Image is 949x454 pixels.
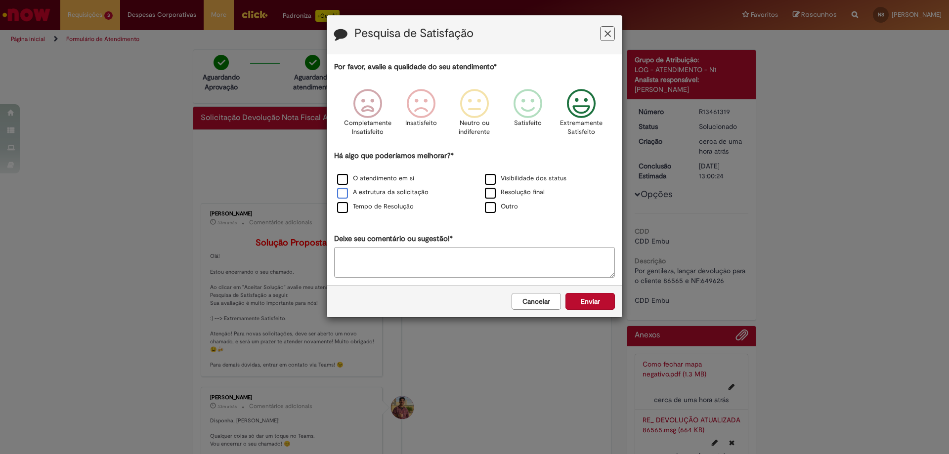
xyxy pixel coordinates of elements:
[337,202,414,211] label: Tempo de Resolução
[354,27,474,40] label: Pesquisa de Satisfação
[512,293,561,310] button: Cancelar
[337,174,414,183] label: O atendimento em si
[560,119,603,137] p: Extremamente Satisfeito
[405,119,437,128] p: Insatisfeito
[334,151,615,214] div: Há algo que poderíamos melhorar?*
[396,82,446,149] div: Insatisfeito
[565,293,615,310] button: Enviar
[485,174,566,183] label: Visibilidade dos status
[337,188,429,197] label: A estrutura da solicitação
[503,82,553,149] div: Satisfeito
[449,82,500,149] div: Neutro ou indiferente
[514,119,542,128] p: Satisfeito
[485,202,518,211] label: Outro
[334,234,453,244] label: Deixe seu comentário ou sugestão!*
[457,119,492,137] p: Neutro ou indiferente
[342,82,392,149] div: Completamente Insatisfeito
[344,119,391,137] p: Completamente Insatisfeito
[556,82,606,149] div: Extremamente Satisfeito
[485,188,545,197] label: Resolução final
[334,62,497,72] label: Por favor, avalie a qualidade do seu atendimento*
